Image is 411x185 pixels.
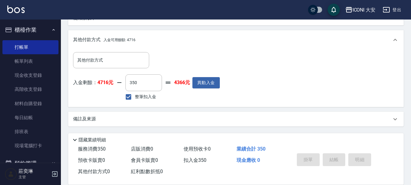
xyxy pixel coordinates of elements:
a: 現金收支登錄 [2,68,58,82]
div: ICONI 大安 [353,6,376,14]
button: 櫃檯作業 [2,22,58,38]
span: 服務消費 350 [78,146,106,152]
p: 隱藏業績明細 [79,137,106,143]
span: 業績合計 350 [237,146,265,152]
div: 其他付款方式入金可用餘額: 4716 [68,30,404,50]
button: ICONI 大安 [343,4,378,16]
span: 扣入金 350 [184,157,206,163]
h5: 莊奕琳 [19,168,50,174]
strong: 4716元 [97,80,113,85]
button: 異動入金 [192,77,220,88]
button: 登出 [380,4,404,16]
a: 材料自購登錄 [2,97,58,111]
span: 會員卡販賣 0 [131,157,158,163]
span: 整筆扣入金 [135,94,156,100]
img: Logo [7,5,25,13]
p: 入金剩餘： [73,80,113,86]
a: 帳單列表 [2,54,58,68]
span: 預收卡販賣 0 [78,157,105,163]
p: 備註及來源 [73,116,96,122]
span: 店販消費 0 [131,146,153,152]
a: 排班表 [2,125,58,139]
span: 使用預收卡 0 [184,146,211,152]
div: 備註及來源 [68,112,404,126]
p: 其他付款方式 [73,37,135,43]
a: 現場電腦打卡 [2,139,58,153]
span: 其他付款方式 0 [78,169,110,174]
img: Person [5,168,17,180]
span: 現金應收 0 [237,157,260,163]
a: 打帳單 [2,40,58,54]
button: 預約管理 [2,155,58,171]
p: 主管 [19,174,50,180]
span: 紅利點數折抵 0 [131,169,163,174]
a: 高階收支登錄 [2,82,58,96]
a: 每日結帳 [2,111,58,125]
span: 入金可用餘額: 4716 [104,38,135,42]
button: save [328,4,340,16]
strong: 4366元 [174,80,190,86]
